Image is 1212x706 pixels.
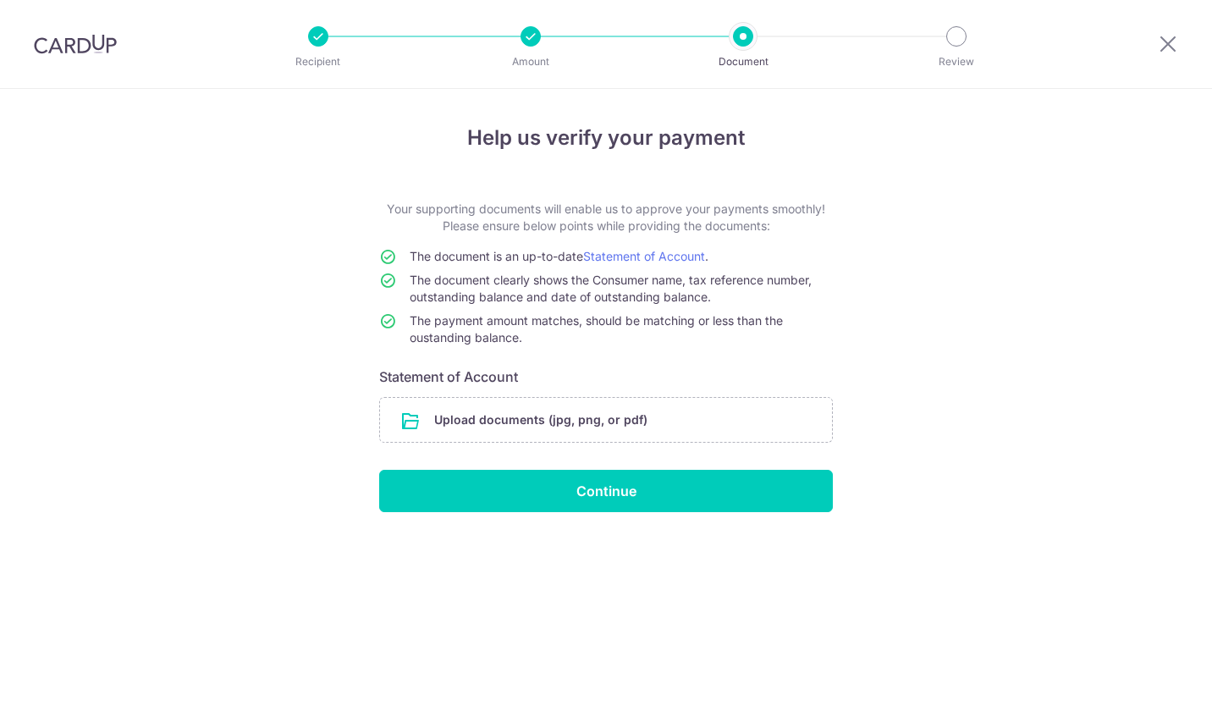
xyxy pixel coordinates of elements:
[379,470,833,512] input: Continue
[379,201,833,234] p: Your supporting documents will enable us to approve your payments smoothly! Please ensure below p...
[379,123,833,153] h4: Help us verify your payment
[410,273,812,304] span: The document clearly shows the Consumer name, tax reference number, outstanding balance and date ...
[894,53,1019,70] p: Review
[410,249,708,263] span: The document is an up-to-date .
[379,367,833,387] h6: Statement of Account
[379,397,833,443] div: Upload documents (jpg, png, or pdf)
[410,313,783,345] span: The payment amount matches, should be matching or less than the oustanding balance.
[583,249,705,263] a: Statement of Account
[256,53,381,70] p: Recipient
[34,34,117,54] img: CardUp
[680,53,806,70] p: Document
[468,53,593,70] p: Amount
